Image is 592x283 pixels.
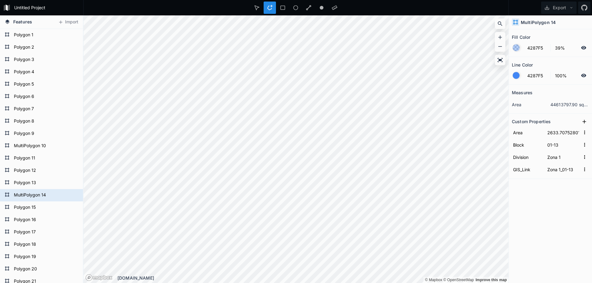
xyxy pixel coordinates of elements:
[512,140,543,149] input: Name
[512,60,533,70] h2: Line Color
[546,152,580,162] input: Empty
[13,18,32,25] span: Features
[541,2,577,14] button: Export
[546,140,580,149] input: Empty
[512,128,543,137] input: Name
[512,152,543,162] input: Name
[512,165,543,174] input: Name
[55,17,81,27] button: Import
[425,278,442,282] a: Mapbox
[512,88,532,97] h2: Measures
[475,278,507,282] a: Map feedback
[443,278,474,282] a: OpenStreetMap
[85,274,113,281] a: Mapbox logo
[550,101,589,108] dd: 44613797.90 sq. km
[546,165,580,174] input: Empty
[512,117,551,126] h2: Custom Properties
[117,275,508,281] div: [DOMAIN_NAME]
[521,19,556,26] h4: MultiPolygon 14
[512,101,550,108] dt: area
[546,128,580,137] input: Empty
[512,32,530,42] h2: Fill Color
